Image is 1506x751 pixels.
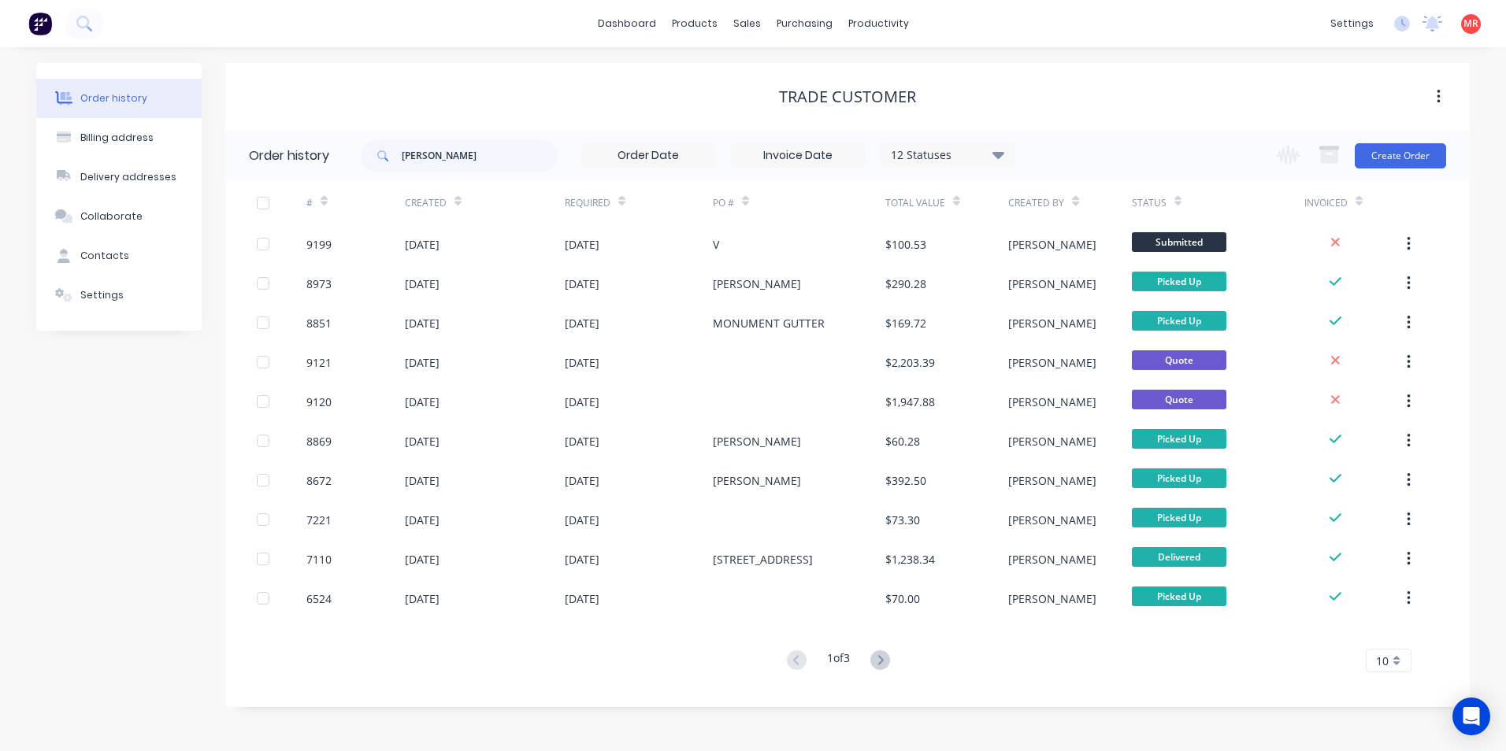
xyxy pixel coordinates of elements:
div: $169.72 [885,315,926,331]
div: productivity [840,12,917,35]
div: Settings [80,288,124,302]
span: Quote [1132,390,1226,409]
div: [DATE] [565,551,599,568]
div: [DATE] [405,512,440,528]
div: $2,203.39 [885,354,935,371]
button: Billing address [36,118,202,157]
div: 7221 [306,512,332,528]
div: PO # [713,181,885,224]
div: [DATE] [565,590,599,607]
div: Created By [1008,196,1064,210]
span: Picked Up [1132,586,1226,606]
div: [PERSON_NAME] [1008,354,1096,371]
div: Delivery addresses [80,170,176,184]
div: sales [725,12,769,35]
div: Open Intercom Messenger [1452,697,1490,735]
span: Submitted [1132,232,1226,252]
div: [PERSON_NAME] [1008,315,1096,331]
div: Created [405,181,565,224]
a: dashboard [590,12,664,35]
div: [DATE] [405,315,440,331]
div: [DATE] [405,394,440,410]
div: 8672 [306,472,332,489]
div: Collaborate [80,209,143,224]
input: Search... [402,140,558,172]
span: Delivered [1132,547,1226,567]
div: Invoiced [1304,196,1348,210]
input: Invoice Date [732,144,864,168]
div: [PERSON_NAME] [1008,276,1096,292]
div: Trade Customer [779,87,916,106]
div: products [664,12,725,35]
div: $100.53 [885,236,926,253]
div: 8869 [306,433,332,449]
div: PO # [713,196,734,210]
div: [DATE] [405,590,440,607]
img: Factory [28,12,52,35]
button: Delivery addresses [36,157,202,197]
div: $1,238.34 [885,551,935,568]
span: MR [1463,17,1478,31]
div: [PERSON_NAME] [1008,433,1096,449]
div: Created [405,196,447,210]
div: [DATE] [405,551,440,568]
div: [DATE] [565,276,599,292]
div: [PERSON_NAME] [713,276,801,292]
div: Order history [249,146,329,165]
div: [DATE] [565,354,599,371]
div: $290.28 [885,276,926,292]
button: Order history [36,79,202,118]
div: $60.28 [885,433,920,449]
div: Status [1132,196,1167,210]
span: 10 [1376,653,1389,669]
div: 9120 [306,394,332,410]
div: Billing address [80,131,154,145]
div: $73.30 [885,512,920,528]
span: Quote [1132,350,1226,370]
div: [PERSON_NAME] [1008,512,1096,528]
div: Order history [80,91,147,105]
input: Order Date [582,144,714,168]
div: 6524 [306,590,332,607]
button: Contacts [36,236,202,276]
div: [DATE] [565,433,599,449]
div: [PERSON_NAME] [1008,590,1096,607]
button: Create Order [1355,143,1446,168]
span: Picked Up [1132,429,1226,449]
div: [DATE] [565,512,599,528]
div: Invoiced [1304,181,1403,224]
div: 8851 [306,315,332,331]
button: Collaborate [36,197,202,236]
div: [DATE] [405,236,440,253]
div: Required [565,196,610,210]
div: [DATE] [565,236,599,253]
div: $1,947.88 [885,394,935,410]
div: 9199 [306,236,332,253]
div: [PERSON_NAME] [1008,236,1096,253]
div: [DATE] [565,315,599,331]
div: # [306,181,405,224]
div: $70.00 [885,590,920,607]
div: Total Value [885,196,945,210]
div: 8973 [306,276,332,292]
div: [PERSON_NAME] [713,433,801,449]
div: # [306,196,313,210]
div: MONUMENT GUTTER [713,315,825,331]
div: Contacts [80,249,129,263]
div: [DATE] [565,394,599,410]
div: settings [1322,12,1382,35]
div: [DATE] [405,472,440,489]
span: Picked Up [1132,272,1226,291]
div: 9121 [306,354,332,371]
div: [PERSON_NAME] [1008,551,1096,568]
div: [STREET_ADDRESS] [713,551,813,568]
span: Picked Up [1132,468,1226,488]
div: [DATE] [405,276,440,292]
div: 1 of 3 [827,649,850,672]
div: Required [565,181,713,224]
span: Picked Up [1132,508,1226,527]
div: 12 Statuses [881,146,1014,164]
button: Settings [36,276,202,315]
div: $392.50 [885,472,926,489]
div: Total Value [885,181,1008,224]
